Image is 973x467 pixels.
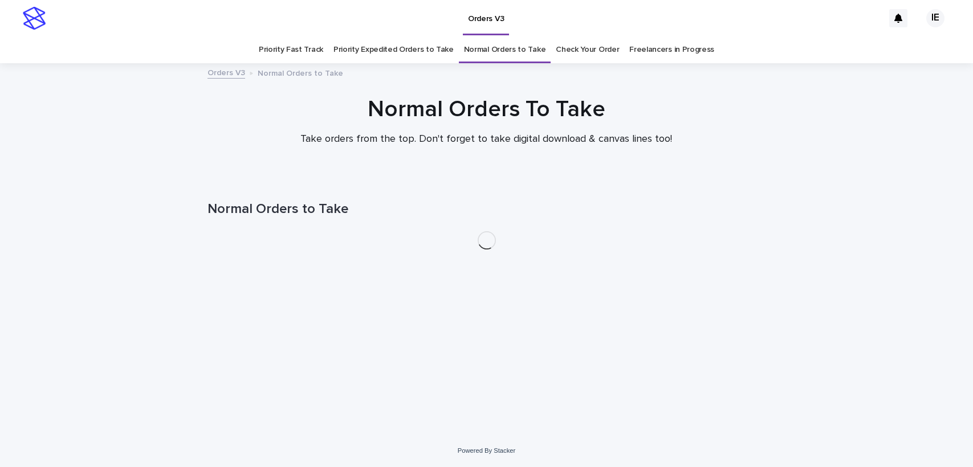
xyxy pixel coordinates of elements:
[556,36,619,63] a: Check Your Order
[207,96,766,123] h1: Normal Orders To Take
[333,36,454,63] a: Priority Expedited Orders to Take
[207,65,245,79] a: Orders V3
[926,9,944,27] div: IE
[258,66,343,79] p: Normal Orders to Take
[258,133,714,146] p: Take orders from the top. Don't forget to take digital download & canvas lines too!
[629,36,714,63] a: Freelancers in Progress
[464,36,546,63] a: Normal Orders to Take
[458,447,515,454] a: Powered By Stacker
[259,36,323,63] a: Priority Fast Track
[207,201,766,218] h1: Normal Orders to Take
[23,7,46,30] img: stacker-logo-s-only.png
